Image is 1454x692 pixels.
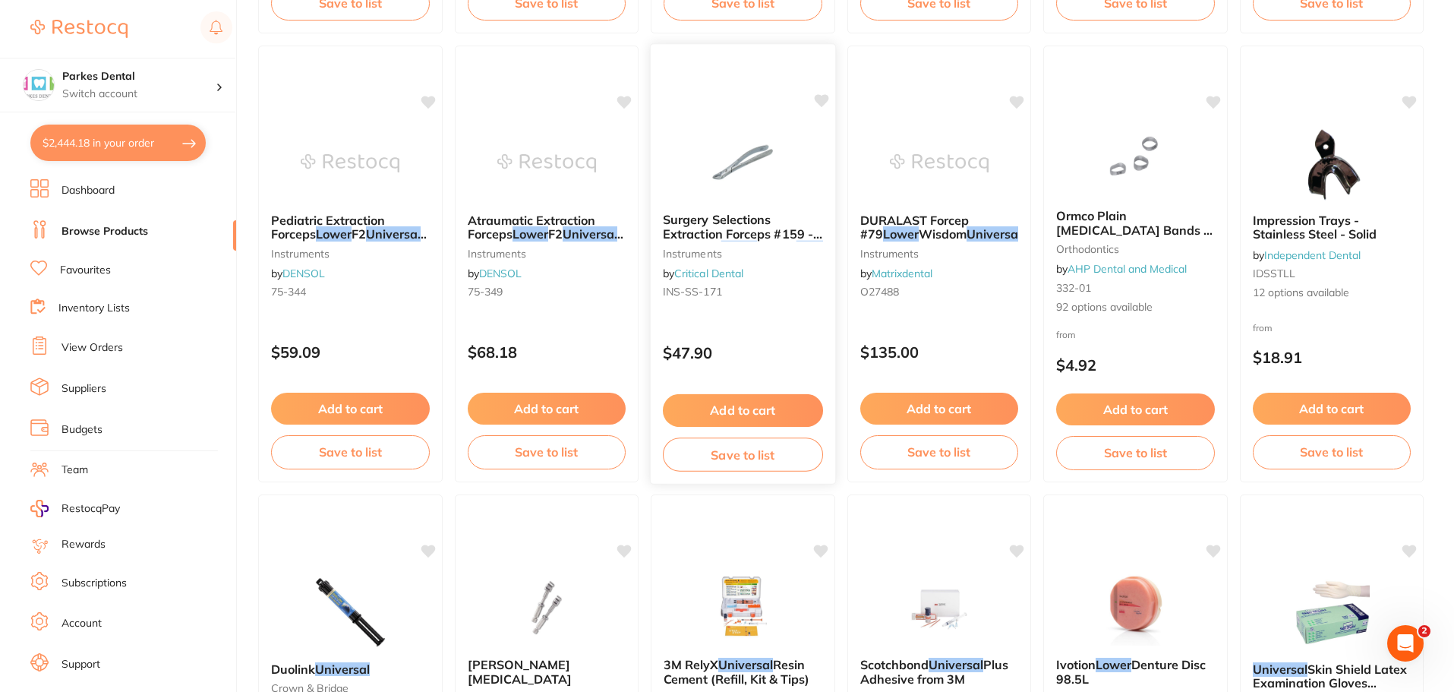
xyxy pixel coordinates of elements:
[674,267,743,280] a: Critical Dental
[1253,435,1411,469] button: Save to list
[1253,213,1411,242] b: Impression Trays - Stainless Steel - Solid
[860,267,932,280] span: by
[1056,356,1215,374] p: $4.92
[1253,322,1273,333] span: from
[468,213,595,242] span: Atraumatic Extraction Forceps
[1253,662,1307,677] em: Universal
[1056,436,1215,469] button: Save to list
[30,500,49,517] img: RestocqPay
[663,267,743,280] span: by
[663,438,823,472] button: Save to list
[860,213,1019,242] b: DURALAST Forcep #79 Lower Wisdom Universal
[62,87,216,102] p: Switch account
[1253,393,1411,425] button: Add to cart
[1253,267,1295,280] span: IDSSTLL
[883,226,919,242] em: Lower
[62,381,106,397] a: Suppliers
[271,662,430,676] b: Duolink Universal
[663,394,823,427] button: Add to cart
[468,658,626,686] b: Rand Tofflemire Retainer
[860,285,899,299] span: O27488
[860,657,1008,686] span: Plus Adhesive from 3M
[1056,300,1215,315] span: 92 options available
[693,124,793,201] img: Surgery Selections Extraction Forceps #159 - Children's Lower Molars Universal
[497,125,596,201] img: Atraumatic Extraction Forceps Lower F2 Universal Adult (Buy 5, get 1 free)
[316,226,352,242] em: Lower
[271,343,430,361] p: $59.09
[663,285,722,299] span: INS-SS-171
[468,248,626,260] small: instruments
[1253,248,1361,262] span: by
[479,267,522,280] a: DENSOL
[1086,570,1184,646] img: Ivotion Lower Denture Disc 98.5L
[890,570,989,646] img: Scotchbond Universal Plus Adhesive from 3M
[1418,625,1430,637] span: 2
[663,247,823,259] small: instruments
[30,500,120,517] a: RestocqPay
[1264,248,1361,262] a: Independent Dental
[1056,262,1187,276] span: by
[1253,349,1411,366] p: $18.91
[62,501,120,517] span: RestocqPay
[721,240,757,255] em: Lower
[62,183,115,198] a: Dashboard
[62,422,103,438] a: Budgets
[1086,121,1184,197] img: Ormco Plain Bicuspid Bands - Individual Bands
[271,267,325,280] span: by
[1387,625,1424,662] iframe: Intercom live chat
[497,570,596,646] img: Rand Tofflemire Retainer
[967,226,1021,242] em: Universal
[919,226,967,242] span: Wisdom
[548,226,563,242] span: F2
[1253,662,1411,690] b: Universal Skin Shield Latex Examination Gloves Powder Free AS/NZ Biodegradable Polymer Coated Tex...
[1282,125,1381,201] img: Impression Trays - Stainless Steel - Solid
[1096,657,1131,672] em: Lower
[757,240,796,255] span: Molars
[24,70,54,100] img: Parkes Dental
[860,343,1019,361] p: $135.00
[62,69,216,84] h4: Parkes Dental
[271,662,315,677] span: Duolink
[929,657,983,672] em: Universal
[1253,286,1411,301] span: 12 options available
[860,248,1019,260] small: instruments
[1056,281,1091,295] span: 332-01
[58,301,130,316] a: Inventory Lists
[468,213,626,242] b: Atraumatic Extraction Forceps Lower F2 Universal Adult (Buy 5, get 1 free)
[1056,658,1215,686] b: Ivotion Lower Denture Disc 98.5L
[468,435,626,469] button: Save to list
[352,226,366,242] span: F2
[271,248,430,260] small: instruments
[693,570,792,646] img: 3M RelyX Universal Resin Cement (Refill, Kit & Tips)
[1056,208,1213,251] span: Ormco Plain [MEDICAL_DATA] Bands - Individual Bands
[468,285,503,299] span: 75-349
[1056,243,1215,255] small: orthodontics
[62,463,88,478] a: Team
[1056,329,1076,340] span: from
[315,662,370,677] em: Universal
[60,263,111,278] a: Favourites
[860,393,1019,425] button: Add to cart
[1056,657,1206,686] span: Denture Disc 98.5L
[860,213,969,242] span: DURALAST Forcep #79
[664,658,822,686] b: 3M RelyX Universal Resin Cement (Refill, Kit & Tips)
[271,393,430,425] button: Add to cart
[468,267,522,280] span: by
[30,125,206,161] button: $2,444.18 in your order
[563,226,617,242] em: Universal
[468,657,572,686] span: [PERSON_NAME] [MEDICAL_DATA]
[663,213,823,241] b: Surgery Selections Extraction Forceps #159 - Children's Lower Molars Universal
[1056,393,1215,425] button: Add to cart
[1056,209,1215,237] b: Ormco Plain Bicuspid Bands - Individual Bands
[62,616,102,631] a: Account
[890,125,989,201] img: DURALAST Forcep #79 Lower Wisdom Universal
[30,11,128,46] a: Restocq Logo
[468,343,626,361] p: $68.18
[796,240,852,255] em: Universal
[62,576,127,591] a: Subscriptions
[664,657,809,686] span: Resin Cement (Refill, Kit & Tips)
[718,657,773,672] em: Universal
[271,213,385,242] span: Pediatric Extraction Forceps
[366,226,421,242] em: Universal
[663,344,823,362] p: $47.90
